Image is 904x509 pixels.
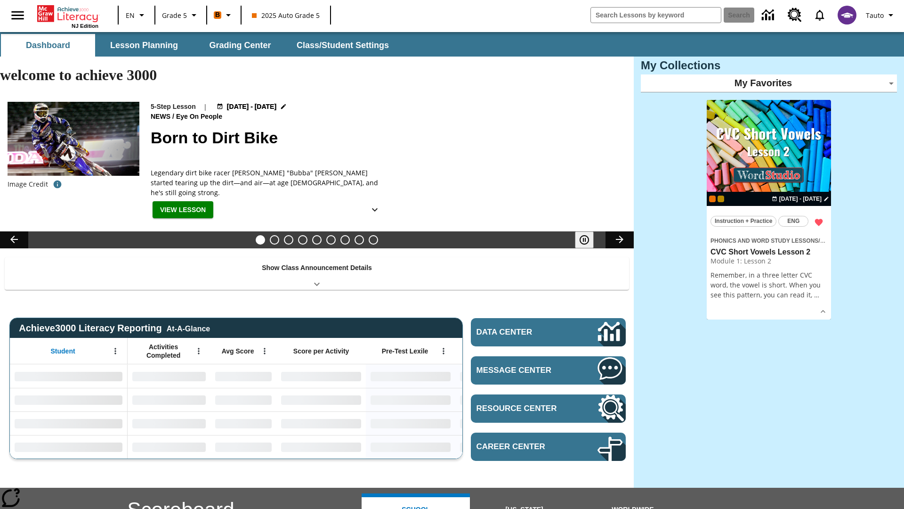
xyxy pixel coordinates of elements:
button: Language: EN, Select a language [121,7,152,24]
div: lesson details [707,100,831,320]
div: No Data, [455,435,545,459]
button: Slide 7 Career Lesson [340,235,350,245]
span: Topic: Phonics and Word Study Lessons/CVC Short Vowels [710,235,827,246]
button: Slide 1 Born to Dirt Bike [256,235,265,245]
button: Slide 3 Taking Movies to the X-Dimension [284,235,293,245]
button: Open Menu [192,344,206,358]
div: No Data, [210,435,276,459]
span: | [203,102,207,112]
button: Boost Class color is orange. Change class color [210,7,238,24]
span: Legendary dirt bike racer James "Bubba" Stewart started tearing up the dirt—and air—at age 4, and... [151,168,386,197]
button: View Lesson [153,201,213,219]
span: / [172,113,174,120]
span: B [215,9,220,21]
a: Notifications [807,3,832,27]
span: Resource Center [476,404,569,413]
div: My Favorites [641,74,897,92]
div: No Data, [210,364,276,388]
span: Achieve3000 Literacy Reporting [19,323,210,334]
span: EN [126,10,135,20]
a: Message Center [471,356,626,385]
a: Resource Center, Will open in new tab [782,2,807,28]
button: Open side menu [4,1,32,29]
div: Current Class [709,196,716,202]
button: Grading Center [193,34,287,57]
p: 5-Step Lesson [151,102,196,112]
a: Resource Center, Will open in new tab [471,394,626,423]
span: / [818,236,825,245]
button: Slide 2 Cars of the Future? [270,235,279,245]
button: ENG [778,216,808,227]
button: Select a new avatar [832,3,862,27]
h3: My Collections [641,59,897,72]
a: Data Center [471,318,626,346]
input: search field [591,8,721,23]
span: CVC Short Vowels [820,238,869,244]
div: No Data, [455,364,545,388]
button: Aug 20 - Aug 20 Choose Dates [770,195,831,203]
a: Data Center [756,2,782,28]
a: Career Center [471,433,626,461]
button: Lesson carousel, Next [605,231,634,248]
h3: CVC Short Vowels Lesson 2 [710,247,827,257]
div: At-A-Glance [167,323,210,333]
span: Score per Activity [293,347,349,355]
div: No Data, [455,411,545,435]
button: Open Menu [108,344,122,358]
span: Phonics and Word Study Lessons [710,238,818,244]
button: Credit: Rick Scuteri/AP Images [48,176,67,193]
span: NJ Edition [72,23,98,29]
p: Show Class Announcement Details [262,263,372,273]
p: Remember, in a three letter CVC word, the vowel is short. When you see this pattern, you can read... [710,270,827,300]
span: [DATE] - [DATE] [779,195,822,203]
div: No Data, [128,411,210,435]
div: No Data, [128,364,210,388]
button: Slide 6 Pre-release lesson [326,235,336,245]
p: Image Credit [8,180,48,189]
div: Show Class Announcement Details [5,257,629,290]
span: ENG [787,216,799,226]
span: Career Center [476,442,569,452]
div: Legendary dirt bike racer [PERSON_NAME] "Bubba" [PERSON_NAME] started tearing up the dirt—and air... [151,168,386,197]
span: … [814,290,819,299]
button: Slide 8 Making a Difference for the Planet [355,235,364,245]
div: No Data, [128,388,210,411]
a: Home [37,4,98,23]
button: Remove from Favorites [810,214,827,231]
button: Class/Student Settings [289,34,396,57]
button: Slide 9 Sleepless in the Animal Kingdom [369,235,378,245]
div: No Data, [210,388,276,411]
button: Grade: Grade 5, Select a grade [158,7,203,24]
button: Profile/Settings [862,7,900,24]
img: Motocross racer James Stewart flies through the air on his dirt bike. [8,102,139,176]
span: [DATE] - [DATE] [227,102,276,112]
button: Open Menu [258,344,272,358]
img: avatar image [838,6,856,25]
span: Message Center [476,366,569,375]
span: Tauto [866,10,884,20]
h2: Born to Dirt Bike [151,126,622,150]
button: Open Menu [436,344,451,358]
span: Eye On People [176,112,224,122]
button: Aug 19 - Aug 19 Choose Dates [215,102,289,112]
button: Slide 5 One Idea, Lots of Hard Work [312,235,322,245]
span: Pre-Test Lexile [382,347,428,355]
button: Show Details [816,304,830,319]
span: Activities Completed [132,343,194,360]
button: Lesson Planning [97,34,191,57]
span: Instruction + Practice [715,216,772,226]
button: Instruction + Practice [710,216,776,227]
button: Slide 4 What's the Big Idea? [298,235,307,245]
span: Avg Score [222,347,254,355]
div: New 2025 class [718,196,724,202]
button: Dashboard [1,34,95,57]
span: Data Center [476,328,565,337]
div: No Data, [128,435,210,459]
div: No Data, [210,411,276,435]
div: Home [37,3,98,29]
div: No Data, [455,388,545,411]
span: Student [51,347,75,355]
span: 2025 Auto Grade 5 [252,10,320,20]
